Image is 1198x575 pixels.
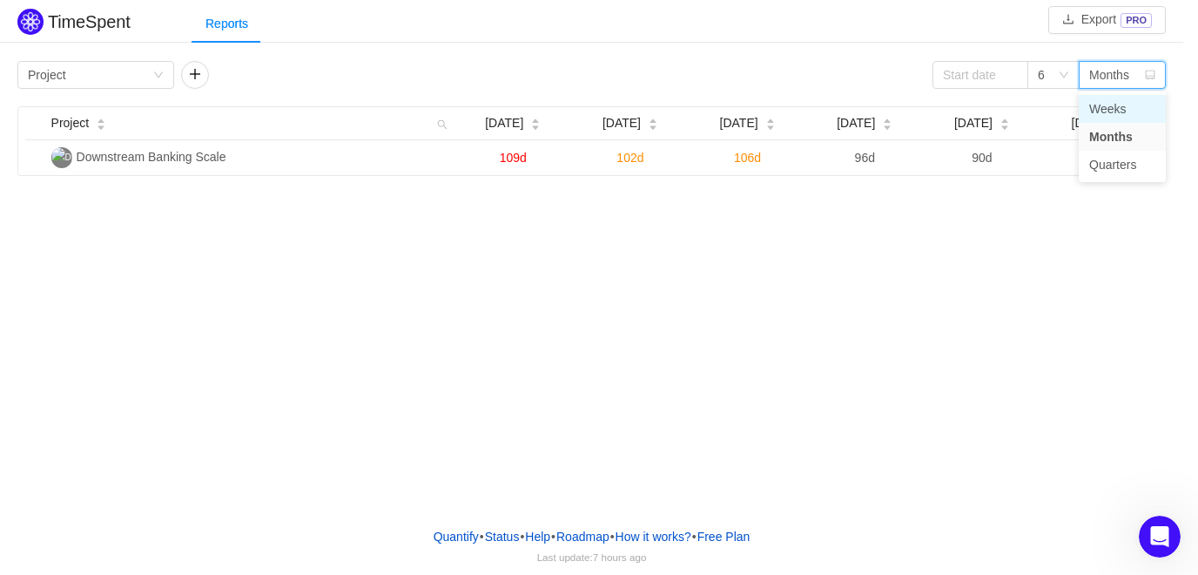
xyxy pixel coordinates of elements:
span: [DATE] [485,114,523,132]
input: Start date [932,61,1028,89]
i: icon: caret-up [765,117,775,122]
span: • [610,530,615,544]
button: Free Plan [697,524,751,550]
i: icon: calendar [1145,70,1155,82]
div: Sort [999,116,1010,128]
span: 102d [616,151,643,165]
i: icon: caret-up [648,117,657,122]
div: 6 [1038,62,1045,88]
span: [DATE] [837,114,875,132]
span: Last update: [537,551,647,563]
i: icon: caret-down [999,123,1009,128]
span: 109d [500,151,527,165]
a: Quantify [433,524,480,550]
a: Status [484,524,521,550]
i: icon: caret-down [648,123,657,128]
div: Sort [96,116,106,128]
span: • [520,530,524,544]
h2: TimeSpent [48,12,131,31]
i: icon: down [1059,70,1069,82]
span: [DATE] [720,114,758,132]
i: icon: search [430,107,454,139]
span: Downstream Banking Scale [77,150,226,164]
span: [DATE] [602,114,641,132]
a: Roadmap [555,524,610,550]
div: Reports [192,4,262,44]
button: icon: downloadExportPRO [1048,6,1166,34]
button: How it works? [615,524,692,550]
span: [DATE] [954,114,993,132]
div: Sort [765,116,776,128]
i: icon: caret-up [531,117,541,122]
i: icon: caret-up [97,117,106,122]
span: [DATE] [1072,114,1110,132]
div: Sort [882,116,892,128]
li: Months [1079,123,1166,151]
li: Quarters [1079,151,1166,179]
i: icon: caret-up [883,117,892,122]
i: icon: caret-up [999,117,1009,122]
i: icon: caret-down [97,123,106,128]
span: Project [51,114,90,132]
img: Quantify logo [17,9,44,35]
span: • [480,530,484,544]
div: Sort [648,116,658,128]
i: icon: caret-down [531,123,541,128]
div: Months [1089,62,1129,88]
i: icon: caret-down [883,123,892,128]
span: 96d [855,151,875,165]
span: • [551,530,555,544]
span: 90d [972,151,992,165]
i: icon: caret-down [765,123,775,128]
span: 7 hours ago [593,551,647,563]
i: icon: down [153,70,164,82]
span: • [692,530,697,544]
span: 106d [734,151,761,165]
button: icon: plus [181,61,209,89]
img: DB [51,147,72,168]
div: Project [28,62,66,88]
li: Weeks [1079,95,1166,123]
div: Sort [530,116,541,128]
iframe: Intercom live chat [1139,516,1181,558]
a: Help [524,524,551,550]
